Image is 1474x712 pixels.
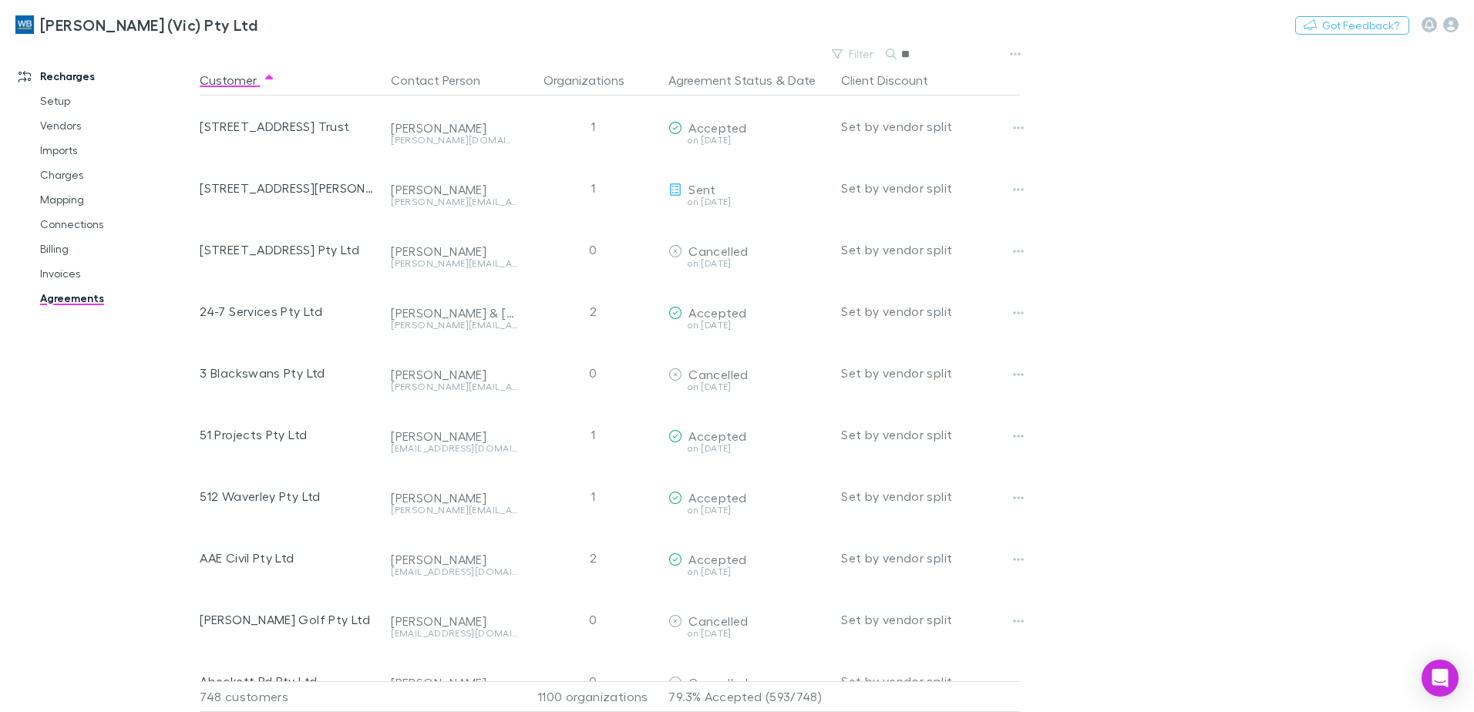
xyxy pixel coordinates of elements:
[200,96,379,157] div: [STREET_ADDRESS] Trust
[841,157,1020,219] div: Set by vendor split
[523,465,662,527] div: 1
[25,187,208,212] a: Mapping
[523,527,662,589] div: 2
[391,490,517,505] div: [PERSON_NAME]
[200,342,379,404] div: 3 Blackswans Pty Ltd
[841,589,1020,650] div: Set by vendor split
[25,237,208,261] a: Billing
[391,367,517,382] div: [PERSON_NAME]
[25,113,208,138] a: Vendors
[25,261,208,286] a: Invoices
[391,629,517,638] div: [EMAIL_ADDRESS][DOMAIN_NAME]
[200,589,379,650] div: [PERSON_NAME] Golf Pty Ltd
[688,552,746,566] span: Accepted
[391,428,517,444] div: [PERSON_NAME]
[200,681,385,712] div: 748 customers
[668,65,772,96] button: Agreement Status
[391,120,517,136] div: [PERSON_NAME]
[523,650,662,712] div: 0
[543,65,643,96] button: Organizations
[391,305,517,321] div: [PERSON_NAME] & [PERSON_NAME]
[523,96,662,157] div: 1
[841,650,1020,712] div: Set by vendor split
[841,65,947,96] button: Client Discount
[200,404,379,465] div: 51 Projects Pty Ltd
[391,552,517,567] div: [PERSON_NAME]
[688,182,715,196] span: Sent
[788,65,816,96] button: Date
[200,465,379,527] div: 512 Waverley Pty Ltd
[688,428,746,443] span: Accepted
[523,342,662,404] div: 0
[391,382,517,391] div: [PERSON_NAME][EMAIL_ADDRESS][DOMAIN_NAME]
[391,65,499,96] button: Contact Person
[523,157,662,219] div: 1
[688,305,746,320] span: Accepted
[391,197,517,207] div: [PERSON_NAME][EMAIL_ADDRESS][PERSON_NAME][DOMAIN_NAME]
[391,259,517,268] div: [PERSON_NAME][EMAIL_ADDRESS][DOMAIN_NAME]
[841,404,1020,465] div: Set by vendor split
[391,675,517,690] div: [PERSON_NAME]
[824,45,883,63] button: Filter
[668,321,829,330] div: on [DATE]
[391,567,517,576] div: [EMAIL_ADDRESS][DOMAIN_NAME]
[1295,16,1409,35] button: Got Feedback?
[15,15,34,34] img: William Buck (Vic) Pty Ltd's Logo
[668,259,829,268] div: on [DATE]
[688,367,748,381] span: Cancelled
[668,629,829,638] div: on [DATE]
[841,527,1020,589] div: Set by vendor split
[3,64,208,89] a: Recharges
[523,219,662,280] div: 0
[688,613,748,628] span: Cancelled
[841,280,1020,342] div: Set by vendor split
[688,120,746,135] span: Accepted
[523,681,662,712] div: 1100 organizations
[668,505,829,515] div: on [DATE]
[40,15,257,34] h3: [PERSON_NAME] (Vic) Pty Ltd
[200,527,379,589] div: AAE Civil Pty Ltd
[841,96,1020,157] div: Set by vendor split
[200,280,379,342] div: 24-7 Services Pty Ltd
[668,444,829,453] div: on [DATE]
[688,675,748,690] span: Cancelled
[688,243,748,258] span: Cancelled
[200,219,379,280] div: [STREET_ADDRESS] Pty Ltd
[688,490,746,505] span: Accepted
[200,157,379,219] div: [STREET_ADDRESS][PERSON_NAME] Pty Ltd
[523,589,662,650] div: 0
[841,465,1020,527] div: Set by vendor split
[841,219,1020,280] div: Set by vendor split
[391,243,517,259] div: [PERSON_NAME]
[391,136,517,145] div: [PERSON_NAME][DOMAIN_NAME][EMAIL_ADDRESS][PERSON_NAME][DOMAIN_NAME]
[523,404,662,465] div: 1
[841,342,1020,404] div: Set by vendor split
[668,136,829,145] div: on [DATE]
[668,382,829,391] div: on [DATE]
[200,650,379,712] div: Abeckett Rd Pty Ltd
[6,6,267,43] a: [PERSON_NAME] (Vic) Pty Ltd
[523,280,662,342] div: 2
[25,89,208,113] a: Setup
[25,163,208,187] a: Charges
[25,138,208,163] a: Imports
[391,321,517,330] div: [PERSON_NAME][EMAIL_ADDRESS][DOMAIN_NAME]
[668,197,829,207] div: on [DATE]
[668,567,829,576] div: on [DATE]
[25,212,208,237] a: Connections
[391,505,517,515] div: [PERSON_NAME][EMAIL_ADDRESS][DOMAIN_NAME]
[668,682,829,711] p: 79.3% Accepted (593/748)
[391,182,517,197] div: [PERSON_NAME]
[1422,660,1459,697] div: Open Intercom Messenger
[200,65,275,96] button: Customer
[668,65,829,96] div: &
[391,444,517,453] div: [EMAIL_ADDRESS][DOMAIN_NAME]
[391,613,517,629] div: [PERSON_NAME]
[25,286,208,311] a: Agreements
